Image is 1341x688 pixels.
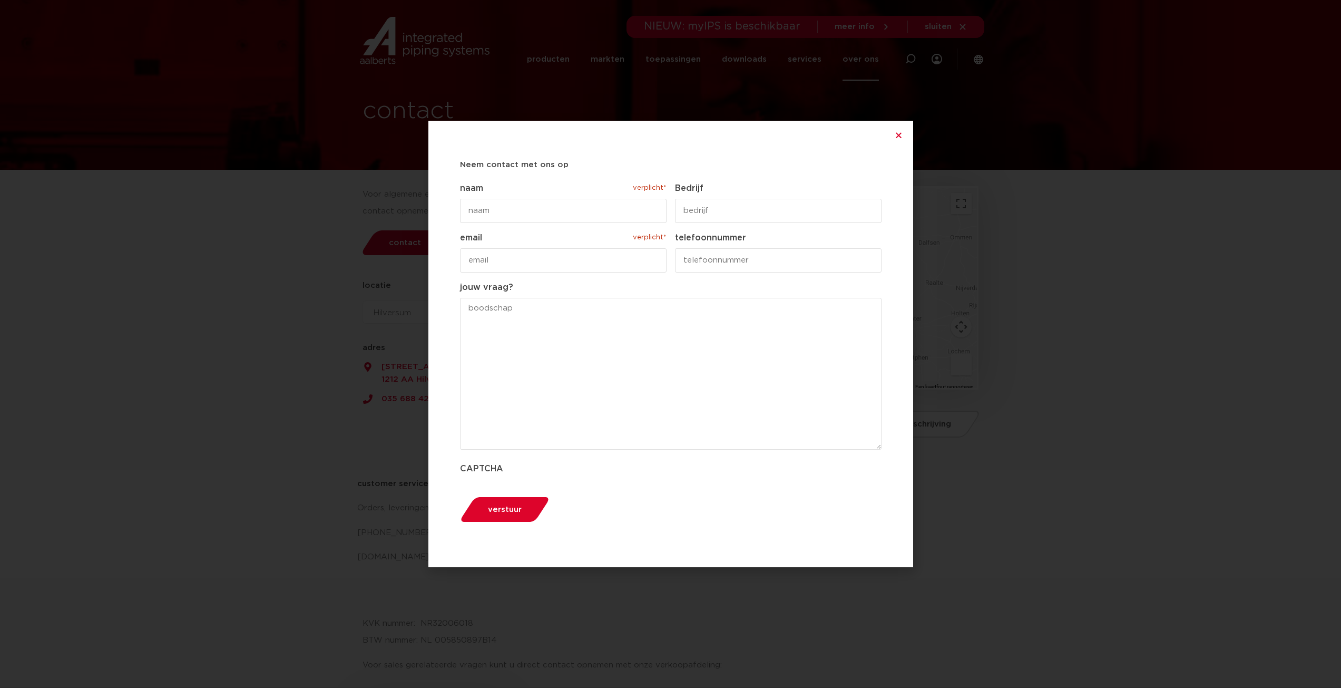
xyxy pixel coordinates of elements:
[460,281,882,294] label: jouw vraag?
[675,248,882,273] input: telefoonnummer
[675,231,882,244] label: telefoonnummer
[895,131,903,139] a: Close
[456,496,553,523] button: verstuur
[675,182,882,195] label: Bedrijf
[460,199,667,223] input: naam
[632,182,667,195] span: verplicht*
[460,248,667,273] input: email
[460,157,882,173] h5: Neem contact met ons op
[488,506,522,513] span: verstuur
[460,231,667,244] label: email
[460,462,882,475] label: CAPTCHA
[460,182,667,195] label: naam
[675,199,882,223] input: bedrijf
[632,231,667,244] span: verplicht*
